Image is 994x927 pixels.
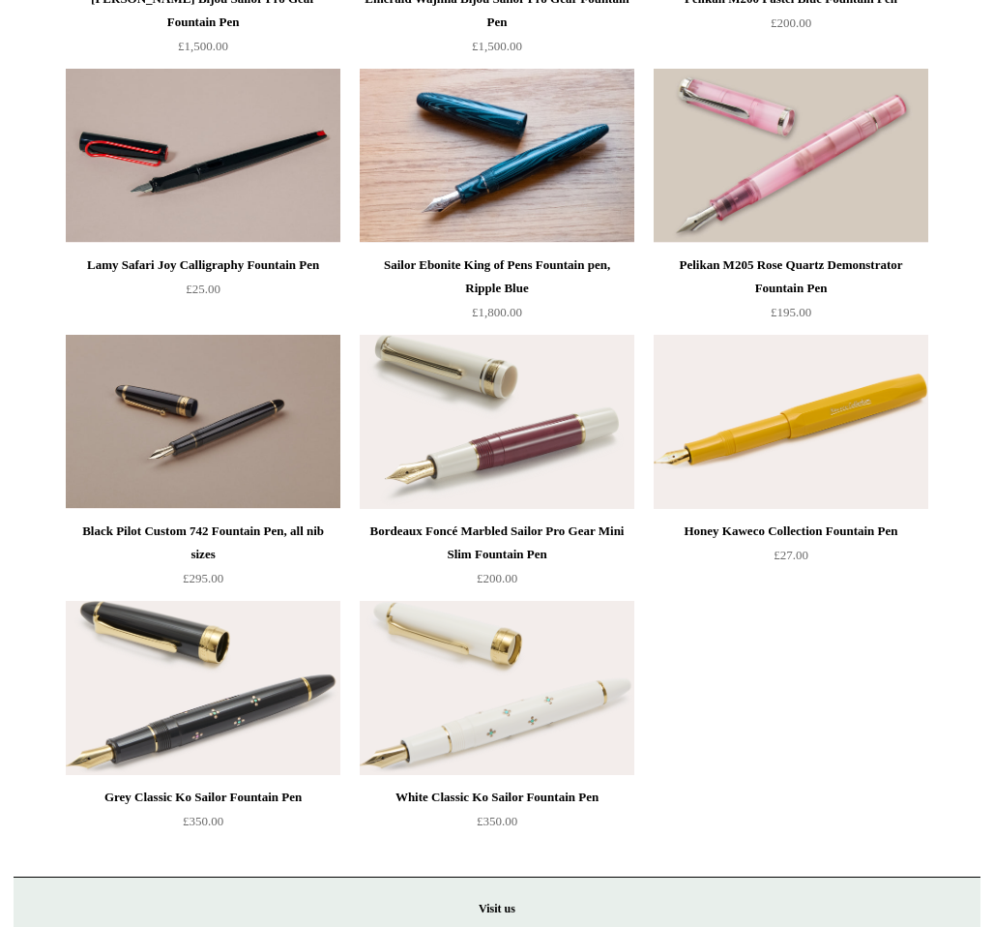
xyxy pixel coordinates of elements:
a: Black Pilot Custom 742 Fountain Pen, all nib sizes £295.00 [66,520,340,599]
span: £1,800.00 [472,305,522,319]
img: Black Pilot Custom 742 Fountain Pen, all nib sizes [66,335,340,509]
a: Black Pilot Custom 742 Fountain Pen, all nib sizes Black Pilot Custom 742 Fountain Pen, all nib s... [66,335,340,509]
span: £1,500.00 [472,39,522,53]
span: £350.00 [183,814,223,828]
div: Pelikan M205 Rose Quartz Demonstrator Fountain Pen [658,254,923,300]
span: £200.00 [771,15,811,30]
a: White Classic Ko Sailor Fountain Pen White Classic Ko Sailor Fountain Pen [360,601,634,775]
div: Bordeaux Foncé Marbled Sailor Pro Gear Mini Slim Fountain Pen [365,520,629,566]
img: White Classic Ko Sailor Fountain Pen [360,601,634,775]
span: £195.00 [771,305,811,319]
div: Black Pilot Custom 742 Fountain Pen, all nib sizes [71,520,336,566]
a: Grey Classic Ko Sailor Fountain Pen Grey Classic Ko Sailor Fountain Pen [66,601,340,775]
span: £25.00 [186,282,220,296]
img: Bordeaux Foncé Marbled Sailor Pro Gear Mini Slim Fountain Pen [360,335,634,509]
span: £1,500.00 [178,39,228,53]
a: Honey Kaweco Collection Fountain Pen Honey Kaweco Collection Fountain Pen [654,335,928,509]
a: Bordeaux Foncé Marbled Sailor Pro Gear Mini Slim Fountain Pen £200.00 [360,520,634,599]
strong: Visit us [479,902,515,915]
a: Honey Kaweco Collection Fountain Pen £27.00 [654,520,928,599]
img: Pelikan M205 Rose Quartz Demonstrator Fountain Pen [654,69,928,243]
a: Lamy Safari Joy Calligraphy Fountain Pen £25.00 [66,254,340,333]
div: Honey Kaweco Collection Fountain Pen [658,520,923,543]
div: Grey Classic Ko Sailor Fountain Pen [71,786,336,809]
a: Lamy Safari Joy Calligraphy Fountain Pen Lamy Safari Joy Calligraphy Fountain Pen [66,69,340,243]
span: £295.00 [183,571,223,585]
img: Lamy Safari Joy Calligraphy Fountain Pen [66,69,340,243]
a: White Classic Ko Sailor Fountain Pen £350.00 [360,786,634,865]
a: Grey Classic Ko Sailor Fountain Pen £350.00 [66,786,340,865]
span: £350.00 [477,814,517,828]
a: Pelikan M205 Rose Quartz Demonstrator Fountain Pen £195.00 [654,254,928,333]
img: Grey Classic Ko Sailor Fountain Pen [66,601,340,775]
img: Sailor Ebonite King of Pens Fountain pen, Ripple Blue [360,69,634,243]
span: £27.00 [774,548,808,562]
a: Pelikan M205 Rose Quartz Demonstrator Fountain Pen Pelikan M205 Rose Quartz Demonstrator Fountain... [654,69,928,243]
a: Bordeaux Foncé Marbled Sailor Pro Gear Mini Slim Fountain Pen Bordeaux Foncé Marbled Sailor Pro G... [360,335,634,509]
a: Sailor Ebonite King of Pens Fountain pen, Ripple Blue £1,800.00 [360,254,634,333]
span: £200.00 [477,571,517,585]
a: Sailor Ebonite King of Pens Fountain pen, Ripple Blue Sailor Ebonite King of Pens Fountain pen, R... [360,69,634,243]
img: Honey Kaweco Collection Fountain Pen [654,335,928,509]
div: White Classic Ko Sailor Fountain Pen [365,786,629,809]
div: Lamy Safari Joy Calligraphy Fountain Pen [71,254,336,277]
div: Sailor Ebonite King of Pens Fountain pen, Ripple Blue [365,254,629,300]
